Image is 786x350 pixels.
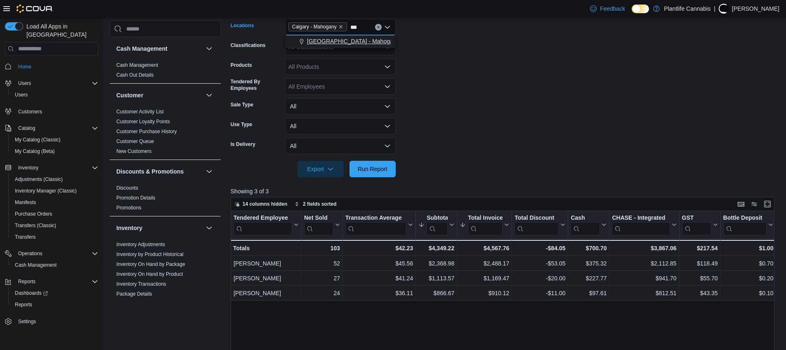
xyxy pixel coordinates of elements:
div: Tendered Employee [234,214,292,235]
div: $4,567.76 [460,243,509,253]
button: Open list of options [384,83,391,90]
div: GST [682,214,711,235]
span: My Catalog (Classic) [12,135,98,145]
div: Bottle Deposit [723,214,767,235]
div: $0.20 [723,274,773,284]
button: 14 columns hidden [231,199,291,209]
span: Package Details [116,291,152,297]
button: CHASE - Integrated [612,214,676,235]
div: $3,867.06 [612,243,676,253]
a: Reports [12,300,35,310]
span: Transfers [15,234,35,240]
button: Purchase Orders [8,208,101,220]
button: Cash Management [116,45,203,53]
label: Classifications [231,42,266,49]
button: Net Sold [304,214,340,235]
a: Promotion Details [116,195,156,201]
p: [PERSON_NAME] [732,4,779,14]
img: Cova [17,5,53,13]
span: Dashboards [15,290,48,296]
span: Users [12,90,98,100]
span: Load All Apps in [GEOGRAPHIC_DATA] [23,22,98,39]
div: Transaction Average [345,214,406,235]
button: Operations [2,248,101,259]
div: $1.00 [723,243,773,253]
a: My Catalog (Classic) [12,135,64,145]
a: Cash Management [116,62,158,68]
label: Is Delivery [231,141,255,148]
span: My Catalog (Beta) [15,148,55,155]
span: 14 columns hidden [243,201,288,207]
span: Reports [15,277,98,287]
button: Reports [15,277,39,287]
span: 2 fields sorted [303,201,336,207]
div: $118.49 [682,259,718,269]
span: Catalog [18,125,35,132]
span: Inventory Manager (Classic) [12,186,98,196]
button: Inventory [15,163,42,173]
span: Cash Management [12,260,98,270]
span: Cash Management [15,262,57,268]
span: Inventory [18,164,38,171]
a: Cash Management [12,260,60,270]
span: Operations [18,250,42,257]
div: Totals [233,243,299,253]
div: Cash [571,214,600,222]
button: Subtotal [418,214,454,235]
button: Keyboard shortcuts [736,199,746,209]
a: New Customers [116,148,151,154]
span: [GEOGRAPHIC_DATA] - Mahogany Market [307,37,418,45]
div: Camille O'Genski [719,4,729,14]
span: Export [302,161,339,177]
span: Purchase Orders [12,209,98,219]
button: Run Report [349,161,396,177]
button: Reports [8,299,101,310]
div: $42.23 [345,243,413,253]
span: Inventory [15,163,98,173]
a: Users [12,90,31,100]
button: Transfers [8,231,101,243]
button: Cash Management [204,44,214,54]
span: Discounts [116,185,138,191]
button: Transaction Average [345,214,413,235]
span: Customer Loyalty Points [116,118,170,125]
span: New Customers [116,148,151,155]
span: Run Report [358,165,387,173]
a: Customer Queue [116,139,154,144]
button: Inventory Manager (Classic) [8,185,101,197]
button: Clear input [375,24,382,31]
button: Discounts & Promotions [116,167,203,176]
span: Cash Out Details [116,72,154,78]
div: Customer [110,107,221,160]
span: Inventory On Hand by Product [116,271,183,277]
div: -$11.00 [515,289,565,298]
div: Transaction Average [345,214,406,222]
button: Users [8,89,101,101]
button: Discounts & Promotions [204,167,214,176]
button: Enter fullscreen [762,199,772,209]
h3: Discounts & Promotions [116,167,184,176]
button: Remove Calgary - Mahogany from selection in this group [338,24,343,29]
button: Transfers (Classic) [8,220,101,231]
span: Adjustments (Classic) [15,176,63,183]
a: Customer Activity List [116,109,164,115]
div: 24 [304,289,340,298]
a: Feedback [587,0,628,17]
span: Customers [15,106,98,117]
div: $2,368.98 [418,259,454,269]
div: Discounts & Promotions [110,183,221,216]
label: Tendered By Employees [231,78,282,92]
button: Cash [571,214,607,235]
a: Inventory Adjustments [116,242,165,247]
div: Cash [571,214,600,235]
span: Settings [18,318,36,325]
div: Subtotal [427,214,448,235]
button: Manifests [8,197,101,208]
button: 2 fields sorted [291,199,340,209]
div: Tendered Employee [234,214,292,222]
span: Catalog [15,123,98,133]
button: Users [15,78,34,88]
a: Transfers (Classic) [12,221,59,230]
